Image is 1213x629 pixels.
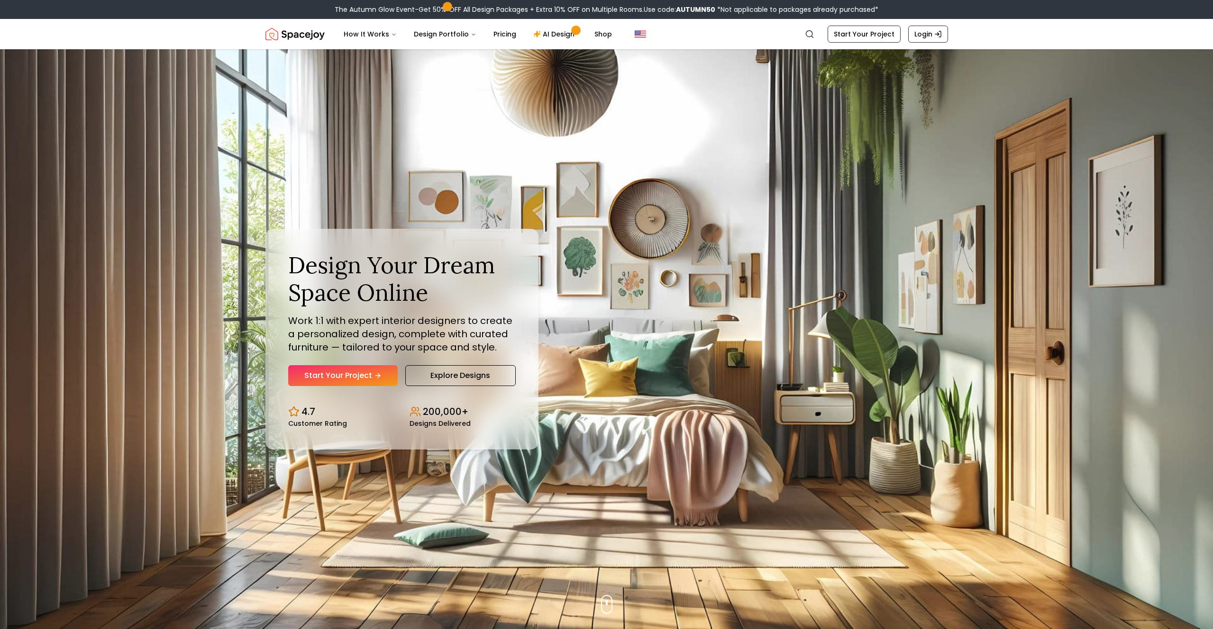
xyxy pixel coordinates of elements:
[335,5,878,14] div: The Autumn Glow Event-Get 50% OFF All Design Packages + Extra 10% OFF on Multiple Rooms.
[288,365,398,386] a: Start Your Project
[526,25,585,44] a: AI Design
[288,420,347,427] small: Customer Rating
[265,25,325,44] img: Spacejoy Logo
[644,5,715,14] span: Use code:
[288,252,516,306] h1: Design Your Dream Space Online
[676,5,715,14] b: AUTUMN50
[410,420,471,427] small: Designs Delivered
[265,25,325,44] a: Spacejoy
[486,25,524,44] a: Pricing
[587,25,620,44] a: Shop
[288,397,516,427] div: Design stats
[265,19,948,49] nav: Global
[336,25,620,44] nav: Main
[301,405,315,418] p: 4.7
[715,5,878,14] span: *Not applicable to packages already purchased*
[336,25,404,44] button: How It Works
[405,365,516,386] a: Explore Designs
[908,26,948,43] a: Login
[423,405,468,418] p: 200,000+
[828,26,901,43] a: Start Your Project
[635,28,646,40] img: United States
[288,314,516,354] p: Work 1:1 with expert interior designers to create a personalized design, complete with curated fu...
[406,25,484,44] button: Design Portfolio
